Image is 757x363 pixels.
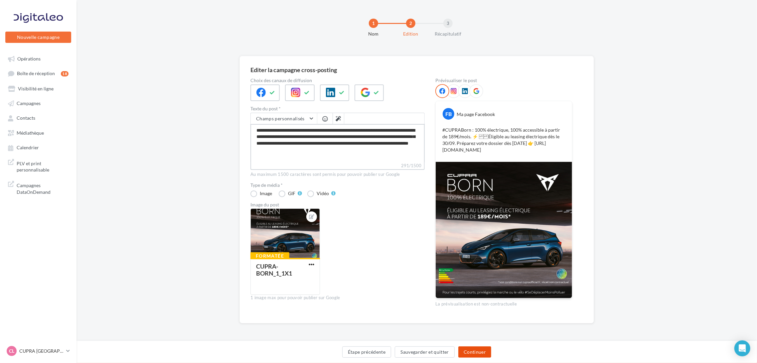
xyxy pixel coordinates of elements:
[406,19,415,28] div: 2
[352,31,395,37] div: Nom
[250,78,425,83] label: Choix des canaux de diffusion
[17,71,55,76] span: Boîte de réception
[435,78,572,83] div: Prévisualiser le post
[395,346,455,358] button: Sauvegarder et quitter
[250,67,337,73] div: Editer la campagne cross-posting
[4,53,73,64] a: Opérations
[317,191,329,196] div: Vidéo
[17,56,41,61] span: Opérations
[17,130,44,136] span: Médiathèque
[342,346,391,358] button: Étape précédente
[9,348,14,354] span: CL
[61,71,69,76] div: 18
[256,116,305,121] span: Champs personnalisés
[250,183,425,187] label: Type de média *
[288,191,295,196] div: GIF
[369,19,378,28] div: 1
[4,156,73,176] a: PLV et print personnalisable
[250,172,425,178] div: Au maximum 1500 caractères sont permis pour pouvoir publier sur Google
[4,112,73,124] a: Contacts
[17,159,69,173] span: PLV et print personnalisable
[4,97,73,109] a: Campagnes
[427,31,469,37] div: Récapitulatif
[260,191,272,196] div: Image
[389,31,432,37] div: Edition
[19,348,64,354] p: CUPRA [GEOGRAPHIC_DATA]
[250,162,425,170] label: 291/1500
[4,82,73,94] a: Visibilité en ligne
[4,67,73,79] a: Boîte de réception18
[250,202,425,207] div: Image du post
[256,263,292,277] div: CUPRA-BORN_1_1X1
[4,178,73,198] a: Campagnes DataOnDemand
[18,86,54,91] span: Visibilité en ligne
[435,299,572,307] div: La prévisualisation est non-contractuelle
[734,340,750,356] div: Open Intercom Messenger
[5,32,71,43] button: Nouvelle campagne
[17,181,69,195] span: Campagnes DataOnDemand
[250,106,425,111] label: Texte du post *
[443,108,454,120] div: FB
[17,115,35,121] span: Contacts
[457,111,495,118] div: Ma page Facebook
[442,127,565,153] p: #CUPRABorn : 100% électrique, 100% accessible à partir de 189€/mois. ⚡️ Éligible au leasing élect...
[250,252,289,260] div: Formatée
[251,113,317,124] button: Champs personnalisés
[458,346,491,358] button: Continuer
[443,19,453,28] div: 3
[5,345,71,357] a: CL CUPRA [GEOGRAPHIC_DATA]
[17,145,39,151] span: Calendrier
[250,295,425,301] div: 1 image max pour pouvoir publier sur Google
[17,100,41,106] span: Campagnes
[4,127,73,139] a: Médiathèque
[4,141,73,153] a: Calendrier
